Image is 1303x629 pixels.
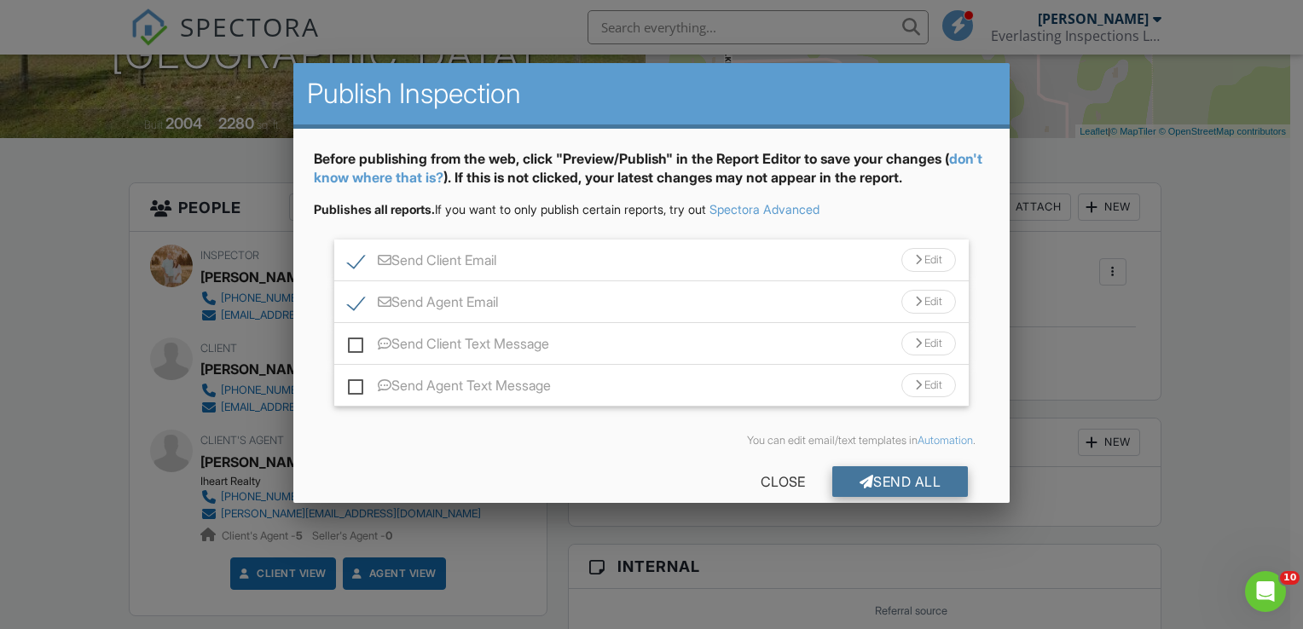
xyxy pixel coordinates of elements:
a: don't know where that is? [314,150,982,186]
label: Send Client Text Message [348,336,549,357]
label: Send Agent Text Message [348,378,551,399]
h2: Publish Inspection [307,77,996,111]
div: Edit [901,248,956,272]
strong: Publishes all reports. [314,202,435,216]
a: Spectora Advanced [709,202,819,216]
div: Edit [901,373,956,397]
span: If you want to only publish certain reports, try out [314,202,706,216]
div: You can edit email/text templates in . [327,434,976,447]
div: Send All [832,466,969,497]
div: Edit [901,332,956,355]
span: 10 [1280,571,1300,585]
iframe: Intercom live chat [1245,571,1286,612]
a: Automation [918,434,973,447]
label: Send Client Email [348,252,496,274]
div: Edit [901,290,956,314]
label: Send Agent Email [348,294,498,315]
div: Close [733,466,832,497]
div: Before publishing from the web, click "Preview/Publish" in the Report Editor to save your changes... [314,149,989,201]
